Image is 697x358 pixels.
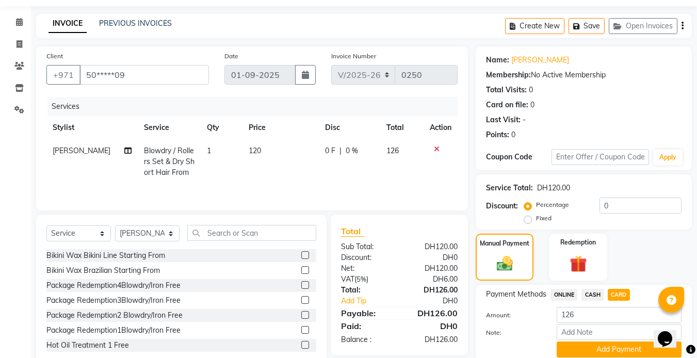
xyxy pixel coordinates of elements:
[486,183,533,193] div: Service Total:
[486,152,551,162] div: Coupon Code
[399,320,465,332] div: DH0
[536,214,552,223] label: Fixed
[46,340,129,351] div: Hot Oil Treatment 1 Free
[399,274,465,285] div: DH6.00
[399,285,465,296] div: DH126.00
[46,52,63,61] label: Client
[79,65,209,85] input: Search by Name/Mobile/Email/Code
[46,295,181,306] div: Package Redemption3Blowdry/Iron Free
[399,307,465,319] div: DH126.00
[486,115,521,125] div: Last Visit:
[333,263,399,274] div: Net:
[333,274,399,285] div: ( )
[480,239,529,248] label: Manual Payment
[46,265,160,276] div: Bikini Wax Brazilian Starting From
[333,241,399,252] div: Sub Total:
[386,146,399,155] span: 126
[48,14,87,33] a: INVOICE
[201,116,242,139] th: Qty
[523,115,526,125] div: -
[581,289,604,301] span: CASH
[249,146,261,155] span: 120
[530,100,534,110] div: 0
[609,18,677,34] button: Open Invoices
[138,116,201,139] th: Service
[46,280,181,291] div: Package Redemption4Blowdry/Iron Free
[356,275,366,283] span: 5%
[486,70,682,80] div: No Active Membership
[46,65,80,85] button: +971
[529,85,533,95] div: 0
[99,19,172,28] a: PREVIOUS INVOICES
[511,55,569,66] a: [PERSON_NAME]
[486,85,527,95] div: Total Visits:
[333,296,410,306] a: Add Tip
[424,116,458,139] th: Action
[552,149,649,165] input: Enter Offer / Coupon Code
[564,253,592,274] img: _gift.svg
[333,285,399,296] div: Total:
[46,310,183,321] div: Package Redemption2 Blowdry/Iron Free
[187,225,316,241] input: Search or Scan
[537,183,570,193] div: DH120.00
[319,116,380,139] th: Disc
[380,116,424,139] th: Total
[492,254,518,273] img: _cash.svg
[224,52,238,61] label: Date
[399,334,465,345] div: DH126.00
[53,146,110,155] span: [PERSON_NAME]
[608,289,630,301] span: CARD
[46,116,138,139] th: Stylist
[560,238,596,247] label: Redemption
[486,100,528,110] div: Card on file:
[505,18,564,34] button: Create New
[654,317,687,348] iframe: chat widget
[333,252,399,263] div: Discount:
[46,325,181,336] div: Package Redemption1Blowdry/Iron Free
[653,150,683,165] button: Apply
[46,250,165,261] div: Bikini Wax Bikini Line Starting From
[333,334,399,345] div: Balance :
[399,263,465,274] div: DH120.00
[486,289,546,300] span: Payment Methods
[486,201,518,211] div: Discount:
[478,328,548,337] label: Note:
[511,129,515,140] div: 0
[47,97,465,116] div: Services
[144,146,194,177] span: Blowdry / Rollers Set & Dry Short Hair From
[478,311,548,320] label: Amount:
[550,289,577,301] span: ONLINE
[399,252,465,263] div: DH0
[536,200,569,209] label: Percentage
[486,129,509,140] div: Points:
[411,296,466,306] div: DH0
[557,324,682,340] input: Add Note
[557,341,682,357] button: Add Payment
[399,241,465,252] div: DH120.00
[333,307,399,319] div: Payable:
[207,146,211,155] span: 1
[242,116,319,139] th: Price
[486,55,509,66] div: Name:
[331,52,376,61] label: Invoice Number
[333,320,399,332] div: Paid:
[325,145,335,156] span: 0 F
[486,70,531,80] div: Membership:
[557,307,682,323] input: Amount
[339,145,342,156] span: |
[346,145,358,156] span: 0 %
[341,226,365,237] span: Total
[341,274,354,284] span: VAT
[569,18,605,34] button: Save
